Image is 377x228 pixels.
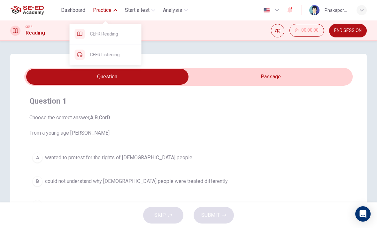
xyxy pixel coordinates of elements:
span: CEFR [26,25,32,29]
span: 00:00:00 [301,28,319,33]
img: Profile picture [309,5,319,15]
button: Bcould not understand why [DEMOGRAPHIC_DATA] people were treated differently. [29,173,348,189]
span: END SESSION [334,28,362,33]
div: CEFR Reading [70,24,142,44]
button: Awanted to protest for the rights of [DEMOGRAPHIC_DATA] people. [29,150,348,166]
b: B [95,114,98,121]
span: Choose the correct answer, , , or . From a young age [PERSON_NAME] [29,114,348,137]
img: SE-ED Academy logo [10,4,44,17]
button: Analysis [160,4,190,16]
span: could not understand why [DEMOGRAPHIC_DATA] people were treated differently. [45,177,228,185]
b: D [107,114,110,121]
span: CEFR Reading [90,30,136,38]
button: Dashboard [58,4,88,16]
h1: Reading [26,29,45,37]
button: Cwas not allowed to go to the cinema or to restaurants. [29,197,348,213]
b: A [90,114,94,121]
button: Practice [90,4,120,16]
button: Start a test [122,4,158,16]
span: wanted to protest for the rights of [DEMOGRAPHIC_DATA] people. [45,154,193,161]
span: Analysis [163,6,182,14]
span: Practice [93,6,112,14]
button: END SESSION [329,24,367,37]
span: Dashboard [61,6,85,14]
div: Open Intercom Messenger [355,206,371,222]
a: SE-ED Academy logo [10,4,58,17]
div: Phakaporn Phaengthai [325,6,349,14]
div: C [32,200,42,210]
span: was not allowed to go to the cinema or to restaurants. [45,201,165,209]
div: CEFR Listening [70,44,142,65]
span: Start a test [125,6,150,14]
div: Mute [271,24,284,37]
div: Hide [289,24,324,37]
div: B [32,176,42,186]
button: 00:00:00 [289,24,324,37]
div: A [32,153,42,163]
b: C [99,114,102,121]
span: CEFR Listening [90,51,136,59]
h4: Question 1 [29,96,348,106]
img: en [263,8,271,13]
